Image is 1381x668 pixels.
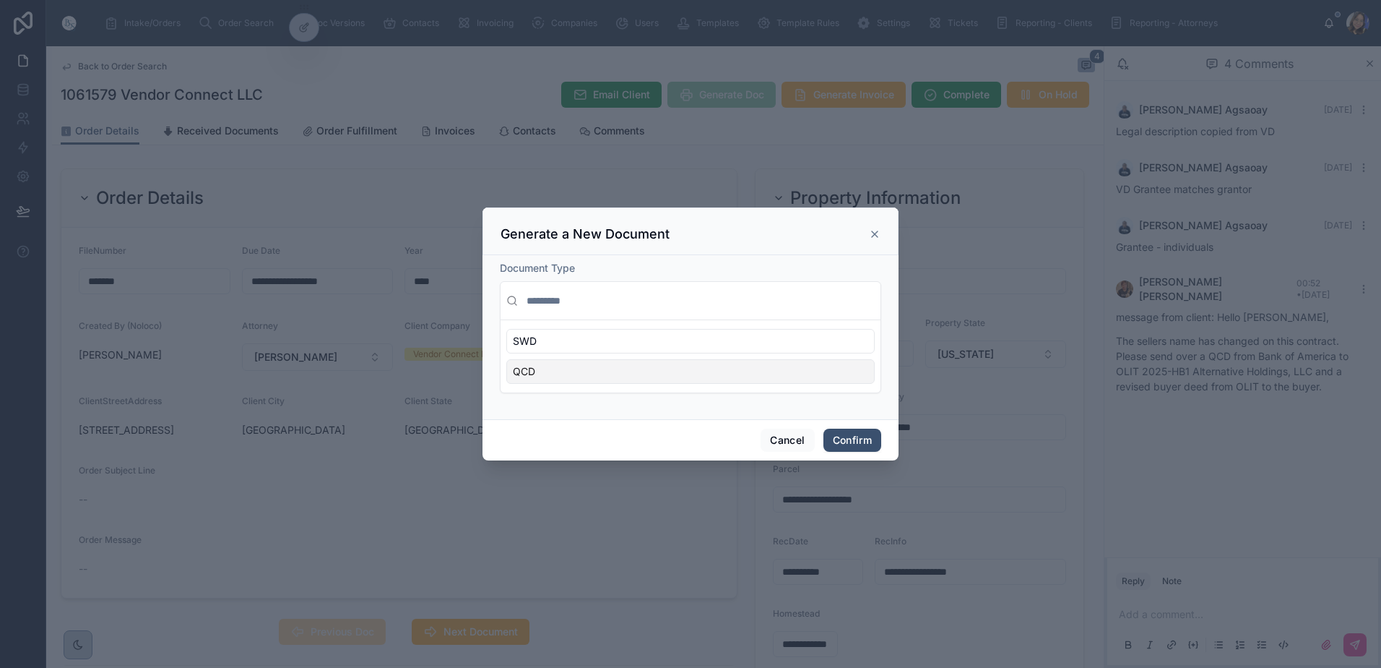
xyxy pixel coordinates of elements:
[501,226,670,243] h3: Generate a New Document
[513,334,537,348] span: SWD
[501,320,880,393] div: Suggestions
[761,429,814,452] button: Cancel
[823,429,881,452] button: Confirm
[500,262,575,274] span: Document Type
[513,364,535,379] span: QCD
